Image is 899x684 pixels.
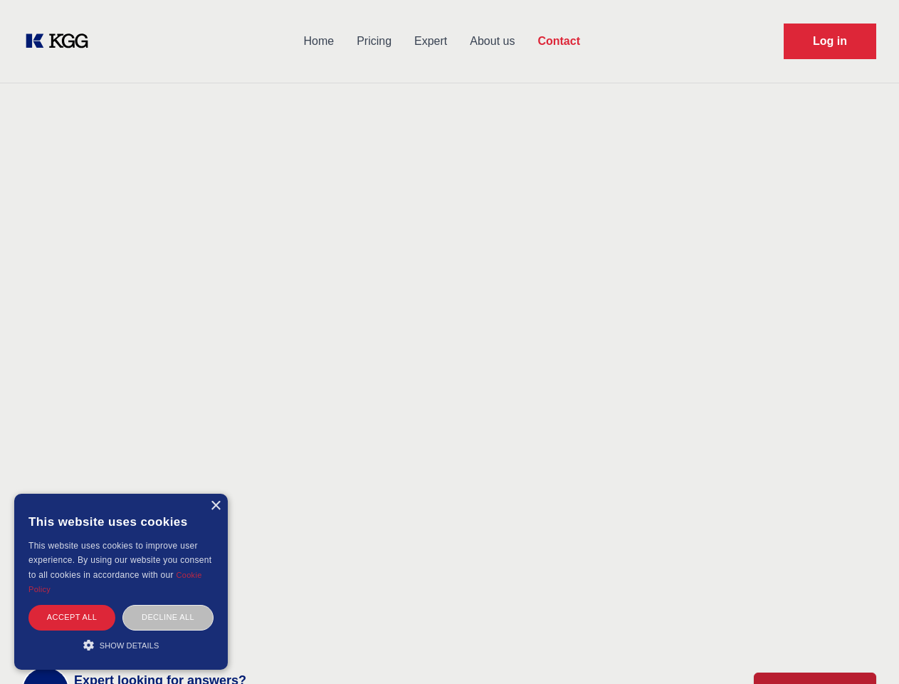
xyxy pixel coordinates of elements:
[784,24,876,59] a: Request Demo
[28,571,202,594] a: Cookie Policy
[122,605,214,630] div: Decline all
[100,641,159,650] span: Show details
[828,616,899,684] iframe: Chat Widget
[28,541,211,580] span: This website uses cookies to improve user experience. By using our website you consent to all coo...
[403,23,458,60] a: Expert
[28,605,115,630] div: Accept all
[458,23,526,60] a: About us
[345,23,403,60] a: Pricing
[210,501,221,512] div: Close
[28,504,214,539] div: This website uses cookies
[292,23,345,60] a: Home
[23,30,100,53] a: KOL Knowledge Platform: Talk to Key External Experts (KEE)
[28,638,214,652] div: Show details
[526,23,592,60] a: Contact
